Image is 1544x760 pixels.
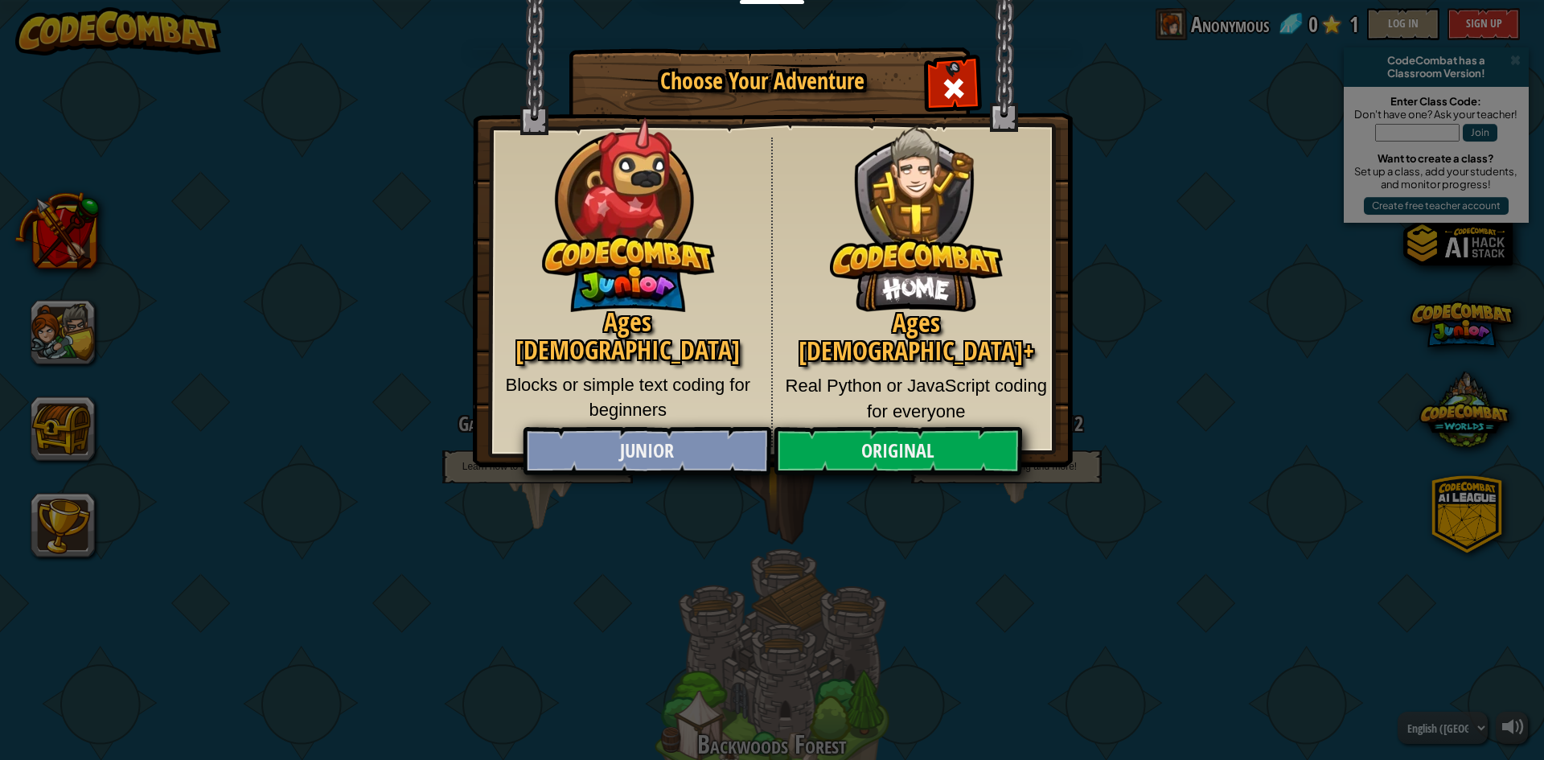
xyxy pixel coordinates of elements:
[542,107,715,312] img: CodeCombat Junior hero character
[497,308,759,364] h2: Ages [DEMOGRAPHIC_DATA]
[774,427,1021,475] a: Original
[523,427,770,475] a: Junior
[928,61,979,112] div: Close modal
[830,101,1003,312] img: CodeCombat Original hero character
[497,372,759,423] p: Blocks or simple text coding for beginners
[597,69,927,94] h1: Choose Your Adventure
[785,373,1049,424] p: Real Python or JavaScript coding for everyone
[785,309,1049,365] h2: Ages [DEMOGRAPHIC_DATA]+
